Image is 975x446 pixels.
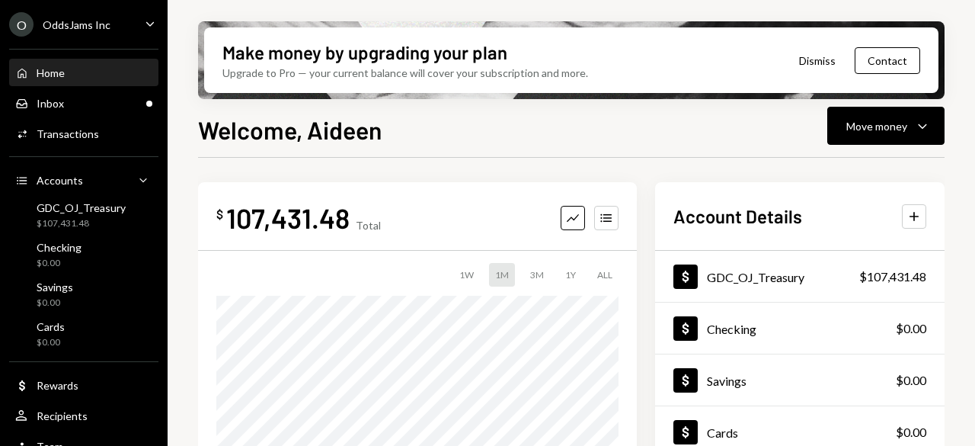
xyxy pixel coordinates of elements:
div: $0.00 [37,297,73,310]
a: Checking$0.00 [655,303,945,354]
a: GDC_OJ_Treasury$107,431.48 [9,197,158,233]
div: $0.00 [896,319,926,338]
div: 1W [453,263,480,287]
div: 1M [489,263,515,287]
a: Rewards [9,371,158,399]
div: $107,431.48 [859,268,926,286]
a: Savings$0.00 [9,276,158,313]
div: Transactions [37,127,99,140]
div: Move money [846,118,907,134]
div: Rewards [37,379,78,392]
a: Transactions [9,120,158,147]
button: Dismiss [780,43,855,79]
div: Cards [37,320,65,333]
div: $107,431.48 [37,217,126,230]
div: Savings [37,281,73,294]
div: Upgrade to Pro — your current balance will cover your subscription and more. [222,65,588,81]
button: Move money [827,107,945,145]
button: Contact [855,47,920,74]
div: ALL [591,263,619,287]
div: Accounts [37,174,83,187]
a: Home [9,59,158,86]
div: $0.00 [896,371,926,390]
a: Checking$0.00 [9,236,158,273]
div: GDC_OJ_Treasury [37,201,126,214]
div: Cards [707,425,738,440]
div: OddsJams Inc [43,18,110,31]
div: Recipients [37,409,88,422]
div: Home [37,66,65,79]
div: $0.00 [37,336,65,349]
div: 3M [524,263,550,287]
div: Savings [707,374,746,388]
div: Total [356,219,381,232]
div: Checking [37,241,82,254]
div: 107,431.48 [226,201,350,235]
div: O [9,12,34,37]
div: Make money by upgrading your plan [222,40,507,65]
div: GDC_OJ_Treasury [707,270,804,284]
div: Checking [707,322,756,336]
h1: Welcome, Aideen [198,114,382,145]
div: 1Y [559,263,582,287]
a: Recipients [9,402,158,429]
div: $ [216,207,223,222]
a: Savings$0.00 [655,355,945,406]
h2: Account Details [673,204,802,229]
div: $0.00 [37,257,82,270]
div: Inbox [37,97,64,110]
a: Inbox [9,89,158,117]
a: GDC_OJ_Treasury$107,431.48 [655,251,945,302]
div: $0.00 [896,423,926,441]
a: Cards$0.00 [9,316,158,352]
a: Accounts [9,166,158,194]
